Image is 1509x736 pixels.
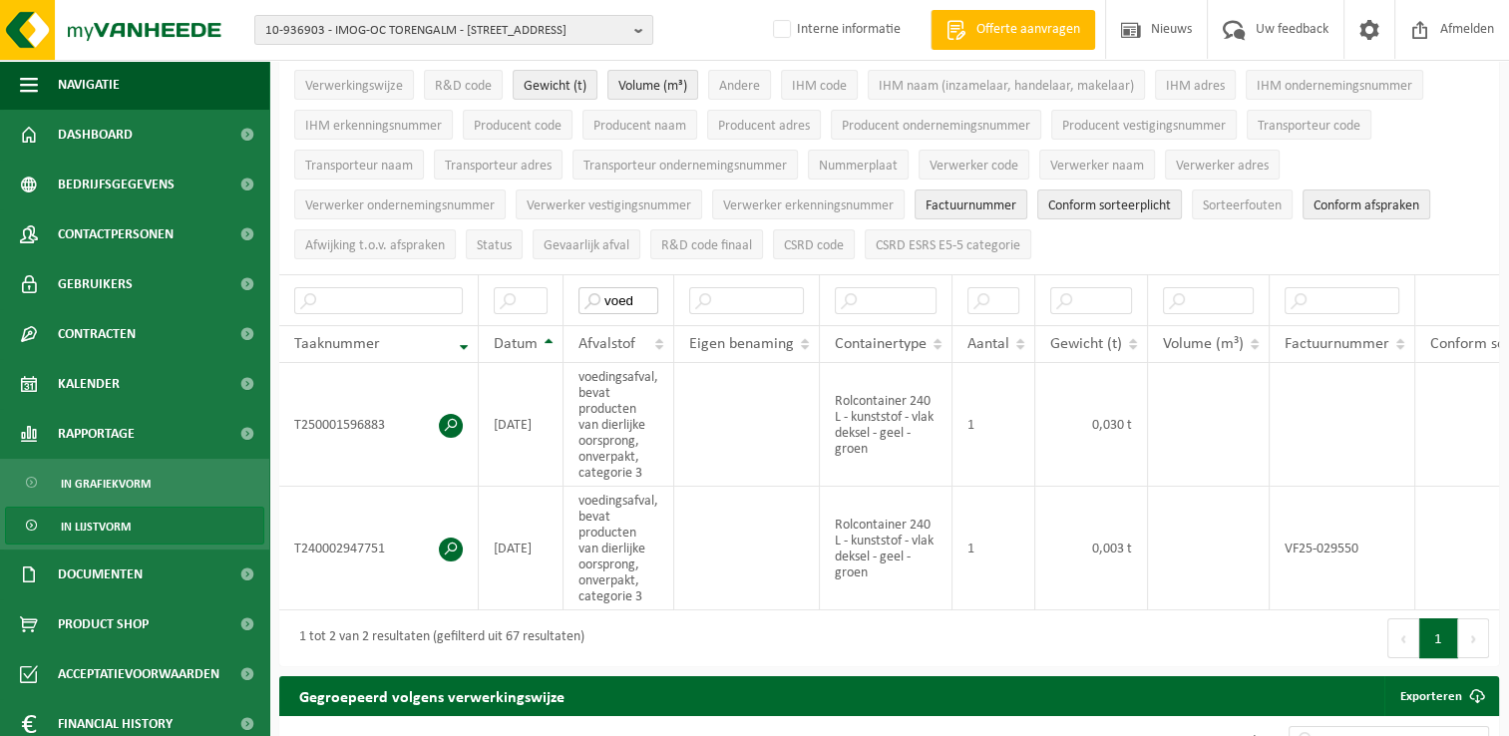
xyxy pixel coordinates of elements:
button: Gewicht (t)Gewicht (t): Activate to sort [513,70,597,100]
span: Nummerplaat [819,159,898,174]
span: Factuurnummer [1285,336,1389,352]
span: In grafiekvorm [61,465,151,503]
button: Verwerker ondernemingsnummerVerwerker ondernemingsnummer: Activate to sort [294,189,506,219]
button: AndereAndere: Activate to sort [708,70,771,100]
span: Offerte aanvragen [971,20,1085,40]
span: IHM naam (inzamelaar, handelaar, makelaar) [879,79,1134,94]
button: Producent vestigingsnummerProducent vestigingsnummer: Activate to sort [1051,110,1237,140]
td: Rolcontainer 240 L - kunststof - vlak deksel - geel - groen [820,363,952,487]
span: Verwerkingswijze [305,79,403,94]
span: Afwijking t.o.v. afspraken [305,238,445,253]
td: voedingsafval, bevat producten van dierlijke oorsprong, onverpakt, categorie 3 [564,487,674,610]
span: Navigatie [58,60,120,110]
span: Documenten [58,550,143,599]
span: Conform afspraken [1314,198,1419,213]
span: Gevaarlijk afval [544,238,629,253]
button: Afwijking t.o.v. afsprakenAfwijking t.o.v. afspraken: Activate to sort [294,229,456,259]
span: Producent ondernemingsnummer [842,119,1030,134]
button: Conform afspraken : Activate to sort [1303,189,1430,219]
button: Transporteur ondernemingsnummerTransporteur ondernemingsnummer : Activate to sort [572,150,798,180]
button: IHM adresIHM adres: Activate to sort [1155,70,1236,100]
span: IHM adres [1166,79,1225,94]
button: IHM ondernemingsnummerIHM ondernemingsnummer: Activate to sort [1246,70,1423,100]
span: Producent adres [718,119,810,134]
a: In lijstvorm [5,507,264,545]
span: Volume (m³) [1163,336,1244,352]
button: StatusStatus: Activate to sort [466,229,523,259]
td: 1 [952,363,1035,487]
div: 1 tot 2 van 2 resultaten (gefilterd uit 67 resultaten) [289,620,584,656]
span: Verwerker ondernemingsnummer [305,198,495,213]
button: IHM erkenningsnummerIHM erkenningsnummer: Activate to sort [294,110,453,140]
button: CSRD ESRS E5-5 categorieCSRD ESRS E5-5 categorie: Activate to sort [865,229,1031,259]
td: 0,003 t [1035,487,1148,610]
span: Transporteur code [1258,119,1360,134]
span: Conform sorteerplicht [1048,198,1171,213]
span: Product Shop [58,599,149,649]
span: CSRD ESRS E5-5 categorie [876,238,1020,253]
button: Conform sorteerplicht : Activate to sort [1037,189,1182,219]
a: In grafiekvorm [5,464,264,502]
span: Datum [494,336,538,352]
span: Transporteur naam [305,159,413,174]
button: Producent adresProducent adres: Activate to sort [707,110,821,140]
button: Transporteur adresTransporteur adres: Activate to sort [434,150,563,180]
td: voedingsafval, bevat producten van dierlijke oorsprong, onverpakt, categorie 3 [564,363,674,487]
span: Transporteur ondernemingsnummer [583,159,787,174]
span: Gewicht (t) [524,79,586,94]
span: Andere [719,79,760,94]
button: SorteerfoutenSorteerfouten: Activate to sort [1192,189,1293,219]
a: Offerte aanvragen [931,10,1095,50]
button: 1 [1419,618,1458,658]
span: Producent code [474,119,562,134]
span: R&D code [435,79,492,94]
button: CSRD codeCSRD code: Activate to sort [773,229,855,259]
span: IHM ondernemingsnummer [1257,79,1412,94]
span: IHM code [792,79,847,94]
button: Verwerker codeVerwerker code: Activate to sort [919,150,1029,180]
span: Verwerker erkenningsnummer [723,198,894,213]
td: T250001596883 [279,363,479,487]
span: Gewicht (t) [1050,336,1122,352]
button: Next [1458,618,1489,658]
td: VF25-029550 [1270,487,1415,610]
span: Producent naam [593,119,686,134]
span: R&D code finaal [661,238,752,253]
button: NummerplaatNummerplaat: Activate to sort [808,150,909,180]
td: 1 [952,487,1035,610]
button: 10-936903 - IMOG-OC TORENGALM - [STREET_ADDRESS] [254,15,653,45]
td: 0,030 t [1035,363,1148,487]
button: VerwerkingswijzeVerwerkingswijze: Activate to sort [294,70,414,100]
button: R&D codeR&amp;D code: Activate to sort [424,70,503,100]
td: T240002947751 [279,487,479,610]
button: Verwerker erkenningsnummerVerwerker erkenningsnummer: Activate to sort [712,189,905,219]
span: Kalender [58,359,120,409]
td: [DATE] [479,487,564,610]
span: Afvalstof [578,336,635,352]
span: Volume (m³) [618,79,687,94]
button: FactuurnummerFactuurnummer: Activate to sort [915,189,1027,219]
span: IHM erkenningsnummer [305,119,442,134]
span: Transporteur adres [445,159,552,174]
span: Aantal [967,336,1009,352]
button: IHM codeIHM code: Activate to sort [781,70,858,100]
button: Producent ondernemingsnummerProducent ondernemingsnummer: Activate to sort [831,110,1041,140]
span: In lijstvorm [61,508,131,546]
span: Factuurnummer [926,198,1016,213]
span: Contracten [58,309,136,359]
span: Verwerker adres [1176,159,1269,174]
span: Status [477,238,512,253]
td: Rolcontainer 240 L - kunststof - vlak deksel - geel - groen [820,487,952,610]
h2: Gegroepeerd volgens verwerkingswijze [279,676,584,715]
button: Producent codeProducent code: Activate to sort [463,110,572,140]
button: Producent naamProducent naam: Activate to sort [582,110,697,140]
button: R&D code finaalR&amp;D code finaal: Activate to sort [650,229,763,259]
td: [DATE] [479,363,564,487]
span: Dashboard [58,110,133,160]
span: Verwerker vestigingsnummer [527,198,691,213]
button: Transporteur naamTransporteur naam: Activate to sort [294,150,424,180]
button: Verwerker naamVerwerker naam: Activate to sort [1039,150,1155,180]
button: Verwerker adresVerwerker adres: Activate to sort [1165,150,1280,180]
span: Verwerker code [930,159,1018,174]
button: IHM naam (inzamelaar, handelaar, makelaar)IHM naam (inzamelaar, handelaar, makelaar): Activate to... [868,70,1145,100]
